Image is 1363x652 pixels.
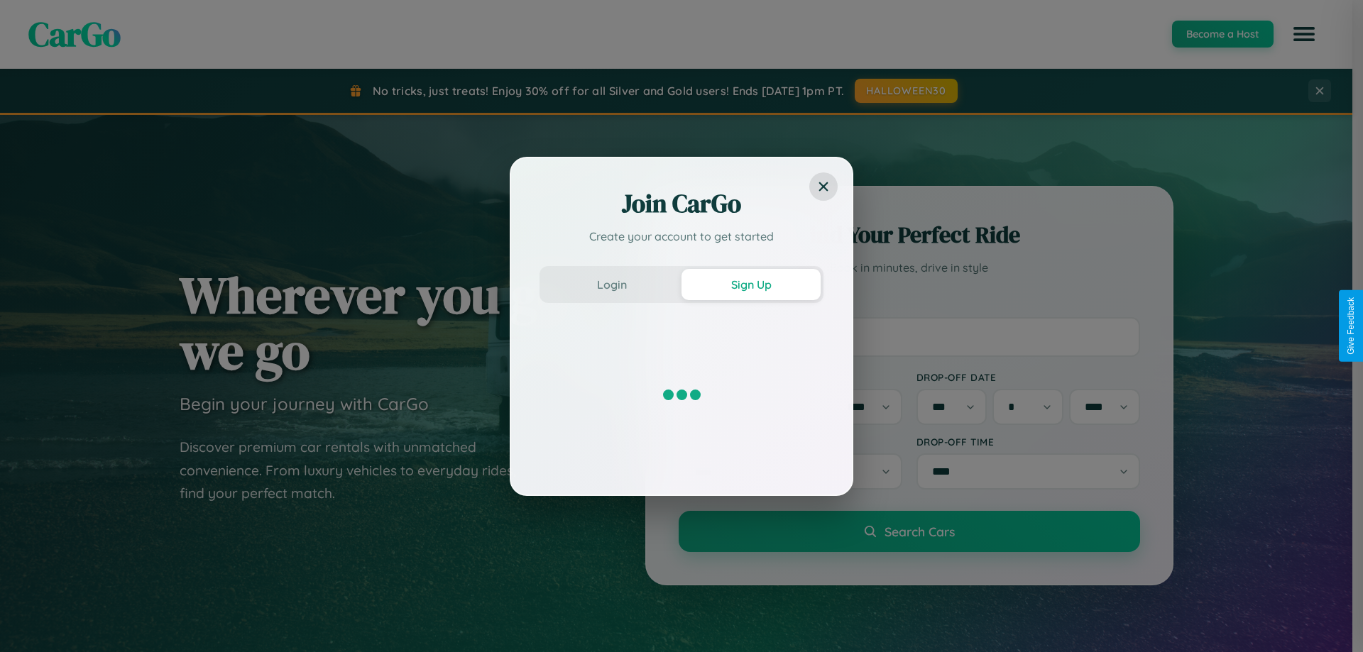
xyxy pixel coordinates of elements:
button: Sign Up [681,269,821,300]
div: Give Feedback [1346,297,1356,355]
iframe: Intercom live chat [14,604,48,638]
h2: Join CarGo [540,187,823,221]
p: Create your account to get started [540,228,823,245]
button: Login [542,269,681,300]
